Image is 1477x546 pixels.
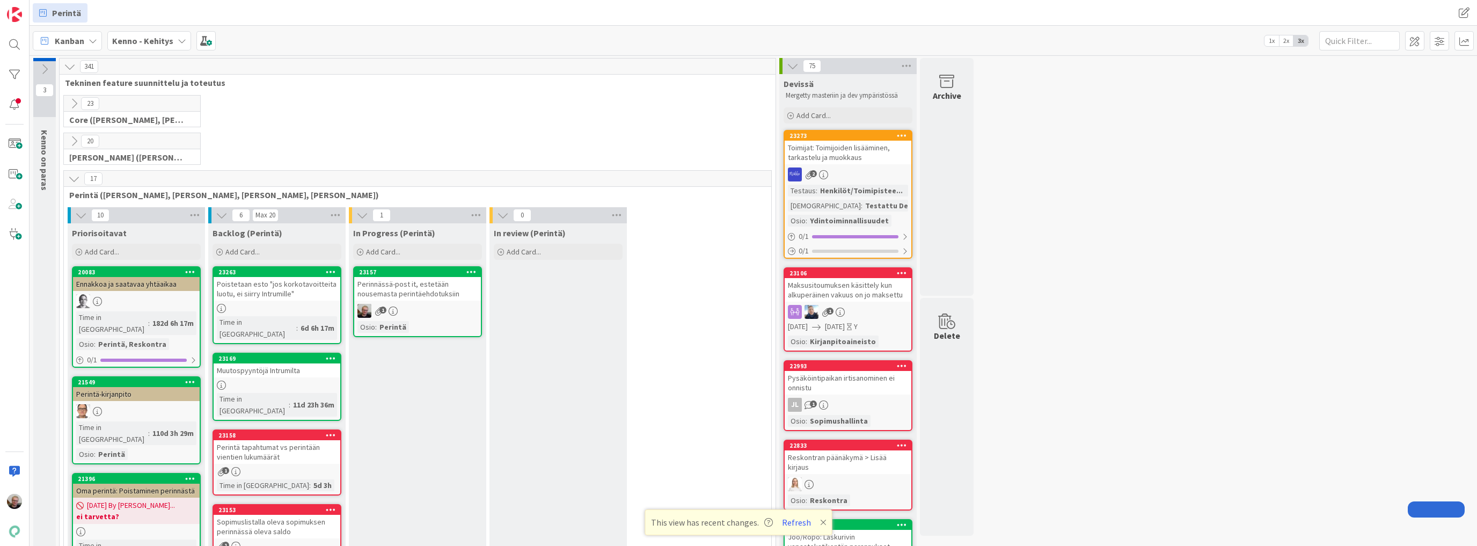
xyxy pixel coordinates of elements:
span: [DATE] By [PERSON_NAME]... [87,500,175,511]
b: ei tarvetta? [76,511,196,522]
span: : [296,322,298,334]
a: 20083Ennakkoa ja saatavaa yhtäaikaaPHTime in [GEOGRAPHIC_DATA]:182d 6h 17mOsio:Perintä, Reskontra0/1 [72,266,201,368]
span: 23 [81,97,99,110]
a: 22993Pysäköintipaikan irtisanominen ei onnistuJLOsio:Sopimushallinta [784,360,912,431]
img: JH [7,494,22,509]
span: 341 [80,60,98,73]
span: : [94,448,96,460]
div: JL [788,398,802,412]
span: 3x [1293,35,1308,46]
div: Muutospyyntöjä Intrumilta [214,363,340,377]
span: 20 [81,135,99,148]
span: : [806,494,807,506]
a: 22833Reskontran päänäkymä > Lisää kirjausSLOsio:Reskontra [784,440,912,511]
div: 23266 [785,520,911,530]
div: Oma perintä: Poistaminen perinnästä [73,484,200,498]
div: 23169 [218,355,340,362]
a: Perintä [33,3,87,23]
div: 23273 [789,132,911,140]
a: 23106Maksusitoumuksen käsittely kun alkuperäinen vakuus on jo maksettuJJ[DATE][DATE]YOsio:Kirjanp... [784,267,912,352]
div: Osio [788,336,806,347]
div: 23106Maksusitoumuksen käsittely kun alkuperäinen vakuus on jo maksettu [785,268,911,302]
span: Priorisoitavat [72,228,127,238]
span: 6 [232,209,250,222]
span: In Progress (Perintä) [353,228,435,238]
div: PK [73,404,200,418]
span: Kanban [55,34,84,47]
div: 23263Poistetaan esto "jos korkotavoitteita luotu, ei siirry Intrumille" [214,267,340,301]
div: 23157 [359,268,481,276]
div: Osio [788,494,806,506]
span: Devissä [784,78,814,89]
span: 0 / 1 [799,231,809,242]
span: 0 [513,209,531,222]
span: Add Card... [796,111,831,120]
div: 23266 [789,521,911,529]
div: 21396 [78,475,200,483]
b: Kenno - Kehitys [112,35,173,46]
span: 75 [803,60,821,72]
span: 1 [810,401,817,407]
span: Tekninen feature suunnittelu ja toteutus [65,77,762,88]
div: 0/1 [73,353,200,367]
div: 0/1 [785,230,911,243]
div: 23158 [214,431,340,440]
div: Osio [76,338,94,350]
div: 20083 [78,268,200,276]
div: 22833 [785,441,911,450]
div: 5d 3h [311,479,334,491]
span: Core (Pasi, Jussi, JaakkoHä, Jyri, Leo, MikkoK, Väinö, MattiH) [69,114,187,125]
img: PK [76,404,90,418]
div: Reskontran päänäkymä > Lisää kirjaus [785,450,911,474]
a: 23169Muutospyyntöjä IntrumiltaTime in [GEOGRAPHIC_DATA]:11d 23h 36m [213,353,341,421]
div: Max 20 [255,213,275,218]
div: Testaus [788,185,816,196]
div: Pysäköintipaikan irtisanominen ei onnistu [785,371,911,395]
span: Add Card... [366,247,400,257]
span: 1 [379,307,386,314]
span: : [806,215,807,227]
div: 23273 [785,131,911,141]
div: 6d 6h 17m [298,322,337,334]
span: : [309,479,311,491]
img: avatar [7,524,22,539]
div: SL [785,477,911,491]
div: PH [73,294,200,308]
div: Ennakkoa ja saatavaa yhtäaikaa [73,277,200,291]
div: 23153 [218,506,340,514]
div: Time in [GEOGRAPHIC_DATA] [76,311,148,335]
div: Henkilöt/Toimipistee... [817,185,905,196]
a: 21549Perintä-kirjanpitoPKTime in [GEOGRAPHIC_DATA]:110d 3h 29mOsio:Perintä [72,376,201,464]
div: 20083Ennakkoa ja saatavaa yhtäaikaa [73,267,200,291]
input: Quick Filter... [1319,31,1400,50]
div: Time in [GEOGRAPHIC_DATA] [217,316,296,340]
div: Sopimushallinta [807,415,871,427]
div: Osio [357,321,375,333]
span: 0 / 1 [799,245,809,257]
div: 0/1 [785,244,911,258]
img: JJ [805,305,818,319]
div: Ydintoiminnallisuudet [807,215,891,227]
div: 23106 [789,270,911,277]
div: 22993Pysäköintipaikan irtisanominen ei onnistu [785,361,911,395]
div: Perintä [377,321,409,333]
span: Add Card... [85,247,119,257]
span: : [806,336,807,347]
span: 10 [91,209,109,222]
span: : [375,321,377,333]
div: 23169Muutospyyntöjä Intrumilta [214,354,340,377]
div: Time in [GEOGRAPHIC_DATA] [217,479,309,491]
span: : [289,399,290,411]
span: : [148,317,150,329]
span: In review (Perintä) [494,228,566,238]
div: JH [354,304,481,318]
div: 11d 23h 36m [290,399,337,411]
span: Perintä [52,6,81,19]
div: JL [785,398,911,412]
span: 3 [35,84,54,97]
span: Kenno on paras [39,130,50,191]
span: Halti (Sebastian, VilleH, Riikka, Antti, MikkoV, PetriH, PetriM) [69,152,187,163]
div: 22993 [785,361,911,371]
div: 23263 [214,267,340,277]
div: Sopimuslistalla oleva sopimuksen perinnässä oleva saldo [214,515,340,538]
